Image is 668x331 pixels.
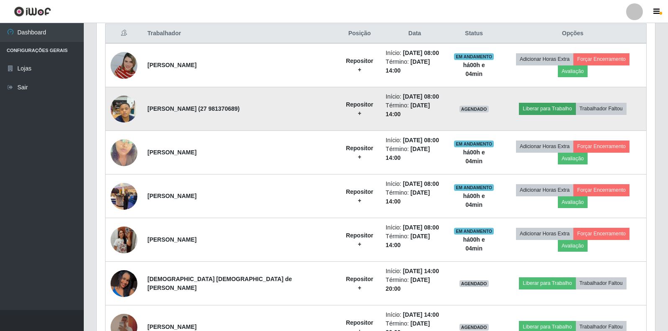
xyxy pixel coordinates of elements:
img: 1755095833793.jpeg [111,178,137,214]
strong: Repositor + [346,101,373,117]
button: Liberar para Trabalho [519,103,575,115]
img: 1744056608005.jpeg [111,42,137,89]
time: [DATE] 14:00 [403,311,439,318]
li: Início: [386,49,444,57]
th: Trabalhador [142,24,338,44]
strong: Repositor + [346,57,373,73]
time: [DATE] 08:00 [403,50,439,56]
strong: há 00 h e 04 min [463,62,485,77]
img: CoreUI Logo [14,6,51,17]
li: Término: [386,101,444,119]
span: EM ANDAMENTO [454,141,494,147]
li: Início: [386,92,444,101]
strong: Repositor + [346,188,373,204]
strong: [PERSON_NAME] (27 981370689) [147,105,240,112]
button: Avaliação [558,65,588,77]
strong: Repositor + [346,232,373,248]
span: EM ANDAMENTO [454,184,494,191]
img: 1754928869787.jpeg [111,129,137,177]
li: Início: [386,267,444,276]
span: AGENDADO [459,324,489,331]
strong: há 00 h e 04 min [463,236,485,252]
li: Início: [386,310,444,319]
button: Liberar para Trabalho [519,277,575,289]
button: Avaliação [558,196,588,208]
li: Término: [386,276,444,293]
strong: Repositor + [346,145,373,160]
th: Data [381,24,449,44]
li: Término: [386,57,444,75]
button: Forçar Encerramento [573,228,629,240]
button: Adicionar Horas Extra [516,141,573,152]
button: Avaliação [558,153,588,164]
li: Término: [386,145,444,162]
time: [DATE] 08:00 [403,137,439,143]
button: Adicionar Horas Extra [516,53,573,65]
button: Forçar Encerramento [573,53,629,65]
time: [DATE] 08:00 [403,224,439,231]
strong: há 00 h e 04 min [463,193,485,208]
img: 1755367565245.jpeg [111,91,137,127]
button: Adicionar Horas Extra [516,184,573,196]
time: [DATE] 14:00 [403,268,439,274]
strong: Repositor + [346,276,373,291]
button: Trabalhador Faltou [576,103,627,115]
span: EM ANDAMENTO [454,53,494,60]
span: EM ANDAMENTO [454,228,494,235]
button: Forçar Encerramento [573,141,629,152]
button: Avaliação [558,240,588,252]
img: 1756950794963.jpeg [111,216,137,264]
th: Posição [338,24,381,44]
time: [DATE] 08:00 [403,180,439,187]
li: Término: [386,188,444,206]
img: 1755438543328.jpeg [111,253,137,313]
strong: [PERSON_NAME] [147,323,196,330]
th: Status [449,24,499,44]
li: Início: [386,180,444,188]
span: AGENDADO [459,106,489,112]
time: [DATE] 08:00 [403,93,439,100]
button: Adicionar Horas Extra [516,228,573,240]
strong: [PERSON_NAME] [147,149,196,156]
li: Início: [386,136,444,145]
button: Trabalhador Faltou [576,277,627,289]
strong: há 00 h e 04 min [463,149,485,164]
li: Início: [386,223,444,232]
th: Opções [499,24,647,44]
span: AGENDADO [459,280,489,287]
li: Término: [386,232,444,250]
strong: [PERSON_NAME] [147,193,196,199]
strong: [DEMOGRAPHIC_DATA] [DEMOGRAPHIC_DATA] de [PERSON_NAME] [147,276,292,291]
button: Forçar Encerramento [573,184,629,196]
strong: [PERSON_NAME] [147,236,196,243]
strong: [PERSON_NAME] [147,62,196,68]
